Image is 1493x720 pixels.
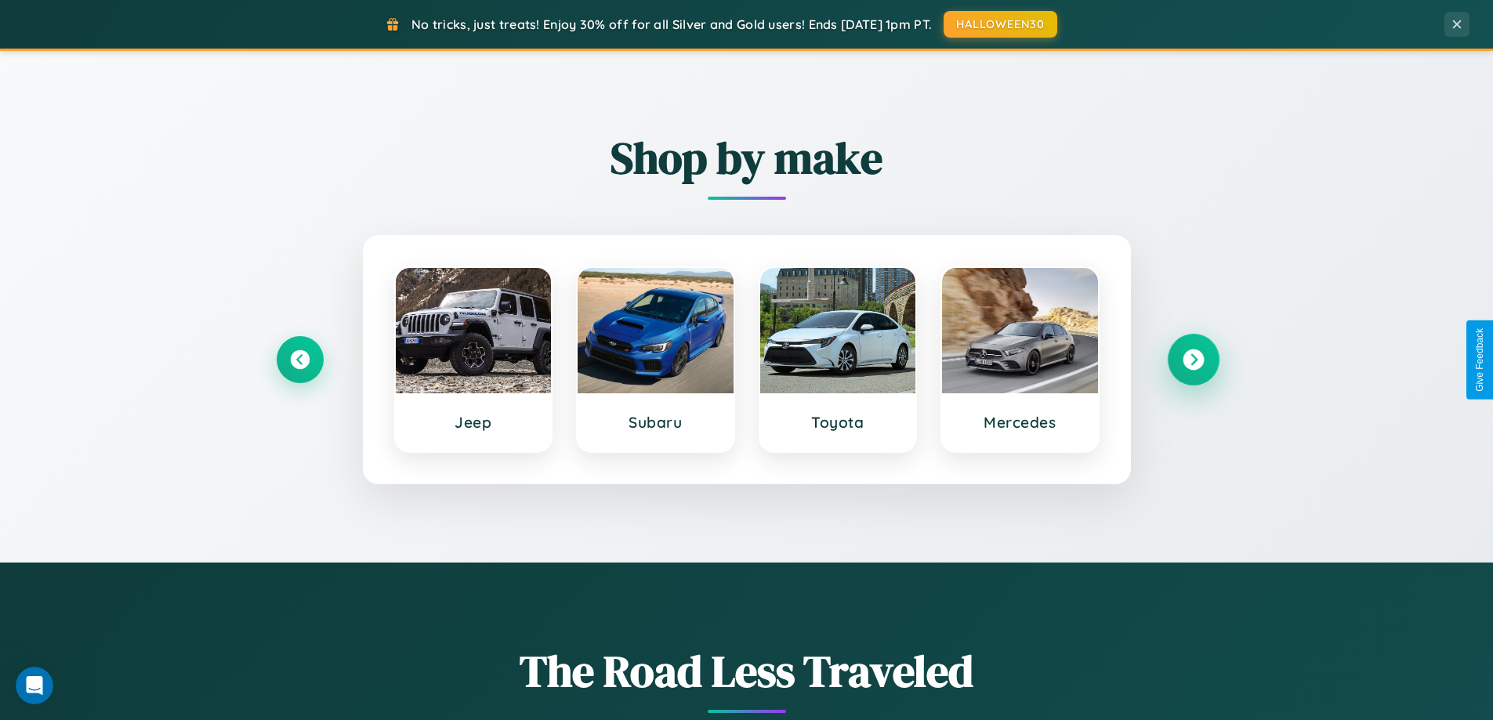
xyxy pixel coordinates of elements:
h3: Mercedes [958,413,1082,432]
h2: Shop by make [277,128,1217,188]
h1: The Road Less Traveled [277,641,1217,701]
h3: Jeep [411,413,536,432]
button: HALLOWEEN30 [944,11,1057,38]
span: No tricks, just treats! Enjoy 30% off for all Silver and Gold users! Ends [DATE] 1pm PT. [411,16,932,32]
div: Give Feedback [1474,328,1485,392]
h3: Toyota [776,413,901,432]
iframe: Intercom live chat [16,667,53,704]
h3: Subaru [593,413,718,432]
